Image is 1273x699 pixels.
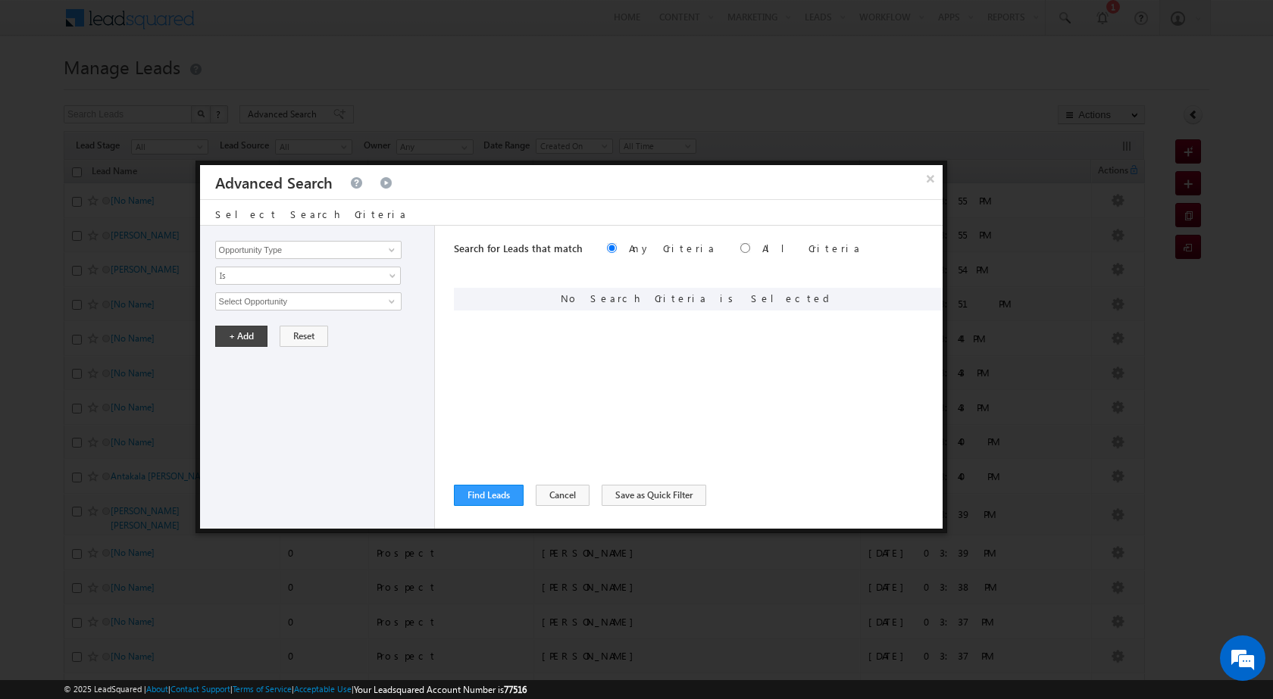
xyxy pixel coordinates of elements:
[280,326,328,347] button: Reset
[215,208,408,220] span: Select Search Criteria
[602,485,706,506] button: Save as Quick Filter
[762,242,862,254] label: All Criteria
[233,684,292,694] a: Terms of Service
[64,682,527,697] span: © 2025 LeadSquared | | | | |
[215,292,402,310] input: Type to Search
[454,485,524,506] button: Find Leads
[380,242,399,257] a: Show All Items
[454,242,583,254] span: Search for Leads that match
[454,288,943,310] div: No Search Criteria is Selected
[216,269,380,282] span: Is
[504,684,527,695] span: 77516
[170,684,230,694] a: Contact Support
[215,326,267,347] button: + Add
[918,165,943,192] button: ×
[294,684,352,694] a: Acceptable Use
[629,242,716,254] label: Any Criteria
[380,294,399,309] a: Show All Items
[354,684,527,695] span: Your Leadsquared Account Number is
[215,267,401,285] a: Is
[215,165,333,199] h3: Advanced Search
[146,684,168,694] a: About
[536,485,590,506] button: Cancel
[215,241,402,259] input: Type to Search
